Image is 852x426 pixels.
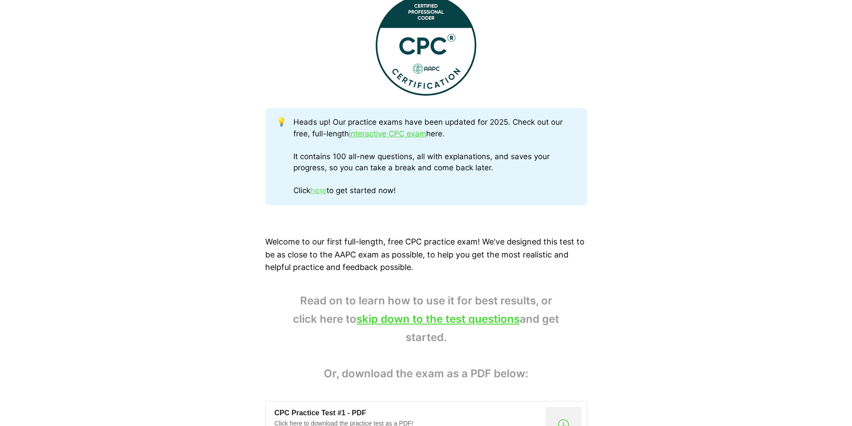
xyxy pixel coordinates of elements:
div: 💡 [276,117,293,197]
blockquote: Read on to learn how to use it for best results, or click here to and get started. Or, download t... [265,292,587,383]
a: here [310,186,326,195]
a: interactive CPC exam [349,129,426,138]
div: Heads up! Our practice exams have been updated for 2025. Check out our free, full-length here. It... [293,117,576,197]
p: Welcome to our first full-length, free CPC practice exam! We've designed this test to be as close... [265,236,587,274]
a: skip down to the test questions [356,312,520,325]
div: CPC Practice Test #1 - PDF [275,409,542,418]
